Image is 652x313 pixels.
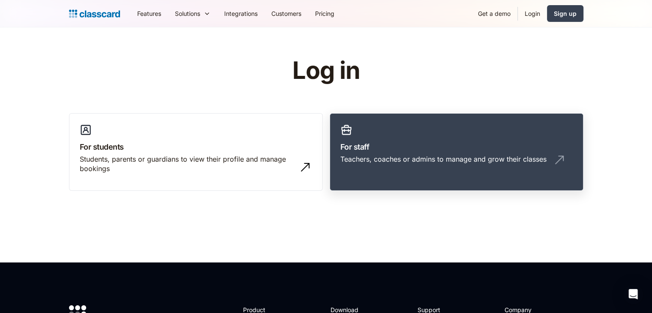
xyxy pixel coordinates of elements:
[175,9,200,18] div: Solutions
[80,141,312,153] h3: For students
[190,57,462,84] h1: Log in
[168,4,217,23] div: Solutions
[130,4,168,23] a: Features
[547,5,583,22] a: Sign up
[471,4,517,23] a: Get a demo
[217,4,264,23] a: Integrations
[69,8,120,20] a: home
[340,141,573,153] h3: For staff
[80,154,295,174] div: Students, parents or guardians to view their profile and manage bookings
[330,113,583,191] a: For staffTeachers, coaches or admins to manage and grow their classes
[554,9,577,18] div: Sign up
[264,4,308,23] a: Customers
[340,154,547,164] div: Teachers, coaches or admins to manage and grow their classes
[69,113,323,191] a: For studentsStudents, parents or guardians to view their profile and manage bookings
[308,4,341,23] a: Pricing
[623,284,643,304] div: Open Intercom Messenger
[518,4,547,23] a: Login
